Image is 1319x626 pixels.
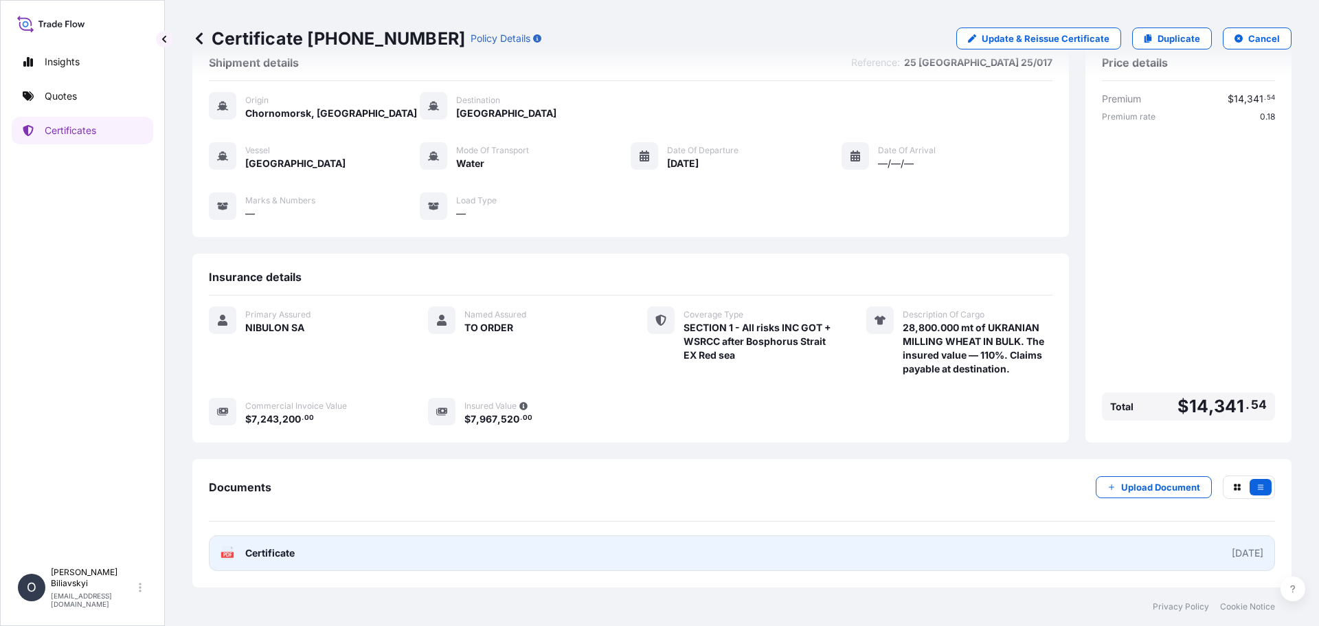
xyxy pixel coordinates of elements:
p: Upload Document [1121,480,1200,494]
span: [GEOGRAPHIC_DATA] [456,107,556,120]
p: Certificates [45,124,96,137]
span: Load Type [456,195,497,206]
span: Water [456,157,484,170]
span: 54 [1267,96,1275,100]
span: Date of Departure [667,145,739,156]
span: Mode of Transport [456,145,529,156]
span: 7 [471,414,476,424]
span: , [497,414,501,424]
a: Update & Reissue Certificate [956,27,1121,49]
span: 28,800.000 mt of UKRANIAN MILLING WHEAT IN BULK. The insured value — 110%. Claims payable at dest... [903,321,1052,376]
span: 00 [523,416,532,421]
span: Origin [245,95,269,106]
span: . [520,416,522,421]
span: , [1208,398,1214,415]
span: Commercial Invoice Value [245,401,347,412]
span: — [456,207,466,221]
span: Coverage Type [684,309,743,320]
a: Certificates [12,117,153,144]
span: Destination [456,95,500,106]
span: 54 [1251,401,1267,409]
a: PDFCertificate[DATE] [209,535,1275,571]
span: 0.18 [1260,111,1275,122]
span: 341 [1247,94,1263,104]
span: Date of Arrival [878,145,936,156]
span: 967 [480,414,497,424]
span: O [27,581,36,594]
span: . [1264,96,1266,100]
span: Insurance details [209,270,302,284]
p: Policy Details [471,32,530,45]
span: Primary Assured [245,309,311,320]
span: $ [1177,398,1188,415]
span: 341 [1214,398,1244,415]
span: —/—/— [878,157,914,170]
span: [GEOGRAPHIC_DATA] [245,157,346,170]
span: 7 [251,414,257,424]
span: $ [1228,94,1234,104]
span: 243 [260,414,279,424]
p: Certificate [PHONE_NUMBER] [192,27,465,49]
button: Upload Document [1096,476,1212,498]
span: Vessel [245,145,270,156]
span: Marks & Numbers [245,195,315,206]
span: NIBULON SA [245,321,304,335]
a: Quotes [12,82,153,110]
a: Privacy Policy [1153,601,1209,612]
p: Insights [45,55,80,69]
span: SECTION 1 - All risks INC GOT + WSRCC after Bosphorus Strait EX Red sea [684,321,833,362]
span: , [1244,94,1247,104]
p: Quotes [45,89,77,103]
p: [EMAIL_ADDRESS][DOMAIN_NAME] [51,592,136,608]
span: , [257,414,260,424]
a: Duplicate [1132,27,1212,49]
div: [DATE] [1232,546,1263,560]
span: Description Of Cargo [903,309,984,320]
span: $ [464,414,471,424]
a: Cookie Notice [1220,601,1275,612]
p: Cancel [1248,32,1280,45]
span: Chornomorsk, [GEOGRAPHIC_DATA] [245,107,417,120]
span: Named Assured [464,309,526,320]
span: . [302,416,304,421]
span: Total [1110,400,1134,414]
span: , [279,414,282,424]
span: . [1245,401,1250,409]
a: Insights [12,48,153,76]
p: Duplicate [1158,32,1200,45]
text: PDF [223,552,232,557]
span: Insured Value [464,401,517,412]
span: $ [245,414,251,424]
span: [DATE] [667,157,699,170]
span: Premium [1102,92,1141,106]
p: [PERSON_NAME] Biliavskyi [51,567,136,589]
span: 520 [501,414,519,424]
span: 14 [1234,94,1244,104]
span: 14 [1189,398,1208,415]
span: 00 [304,416,314,421]
span: Certificate [245,546,295,560]
span: — [245,207,255,221]
p: Update & Reissue Certificate [982,32,1109,45]
span: , [476,414,480,424]
button: Cancel [1223,27,1292,49]
span: Documents [209,480,271,494]
span: Premium rate [1102,111,1155,122]
span: TO ORDER [464,321,513,335]
span: 200 [282,414,301,424]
